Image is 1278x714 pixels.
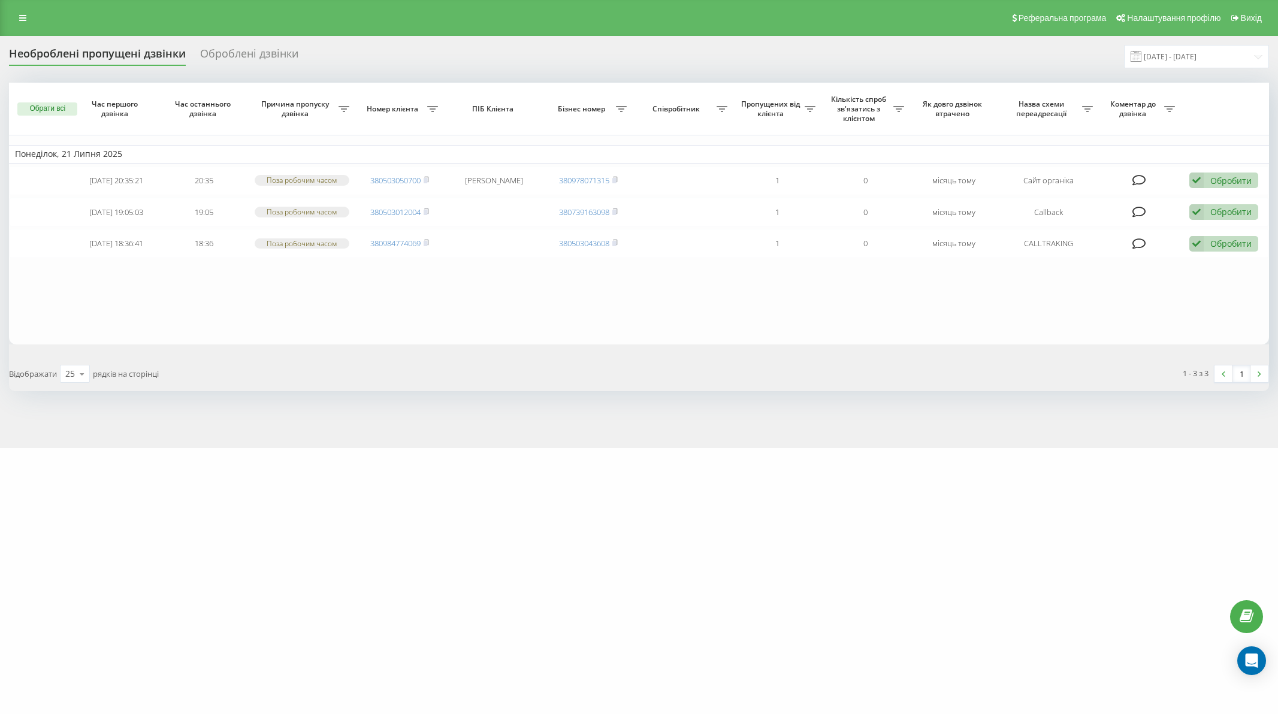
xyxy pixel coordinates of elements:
[17,102,77,116] button: Обрати всі
[559,175,609,186] a: 380978071315
[1183,367,1208,379] div: 1 - 3 з 3
[910,198,998,227] td: місяць тому
[1232,365,1250,382] a: 1
[998,229,1099,258] td: CALLTRAKING
[1210,238,1252,249] div: Обробити
[9,145,1269,163] td: Понеділок, 21 Липня 2025
[160,166,248,195] td: 20:35
[370,238,421,249] a: 380984774069
[821,198,910,227] td: 0
[827,95,893,123] span: Кількість спроб зв'язатись з клієнтом
[160,198,248,227] td: 19:05
[1210,175,1252,186] div: Обробити
[255,238,349,249] div: Поза робочим часом
[559,238,609,249] a: 380503043608
[733,229,821,258] td: 1
[910,229,998,258] td: місяць тому
[255,207,349,217] div: Поза робочим часом
[1127,13,1220,23] span: Налаштування профілю
[370,175,421,186] a: 380503050700
[1105,99,1164,118] span: Коментар до дзвінка
[1241,13,1262,23] span: Вихід
[93,368,159,379] span: рядків на сторінці
[733,198,821,227] td: 1
[998,198,1099,227] td: Callback
[998,166,1099,195] td: Сайт органіка
[821,229,910,258] td: 0
[920,99,988,118] span: Як довго дзвінок втрачено
[255,175,349,185] div: Поза робочим часом
[170,99,238,118] span: Час останнього дзвінка
[255,99,339,118] span: Причина пропуску дзвінка
[9,47,186,66] div: Необроблені пропущені дзвінки
[9,368,57,379] span: Відображати
[910,166,998,195] td: місяць тому
[200,47,298,66] div: Оброблені дзвінки
[160,229,248,258] td: 18:36
[65,368,75,380] div: 25
[1237,646,1266,675] div: Open Intercom Messenger
[361,104,427,114] span: Номер клієнта
[821,166,910,195] td: 0
[1004,99,1082,118] span: Назва схеми переадресації
[82,99,150,118] span: Час першого дзвінка
[72,229,160,258] td: [DATE] 18:36:41
[454,104,534,114] span: ПІБ Клієнта
[1019,13,1107,23] span: Реферальна програма
[72,166,160,195] td: [DATE] 20:35:21
[72,198,160,227] td: [DATE] 19:05:03
[739,99,805,118] span: Пропущених від клієнта
[551,104,616,114] span: Бізнес номер
[559,207,609,217] a: 380739163098
[733,166,821,195] td: 1
[639,104,717,114] span: Співробітник
[444,166,545,195] td: [PERSON_NAME]
[1210,206,1252,217] div: Обробити
[370,207,421,217] a: 380503012004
